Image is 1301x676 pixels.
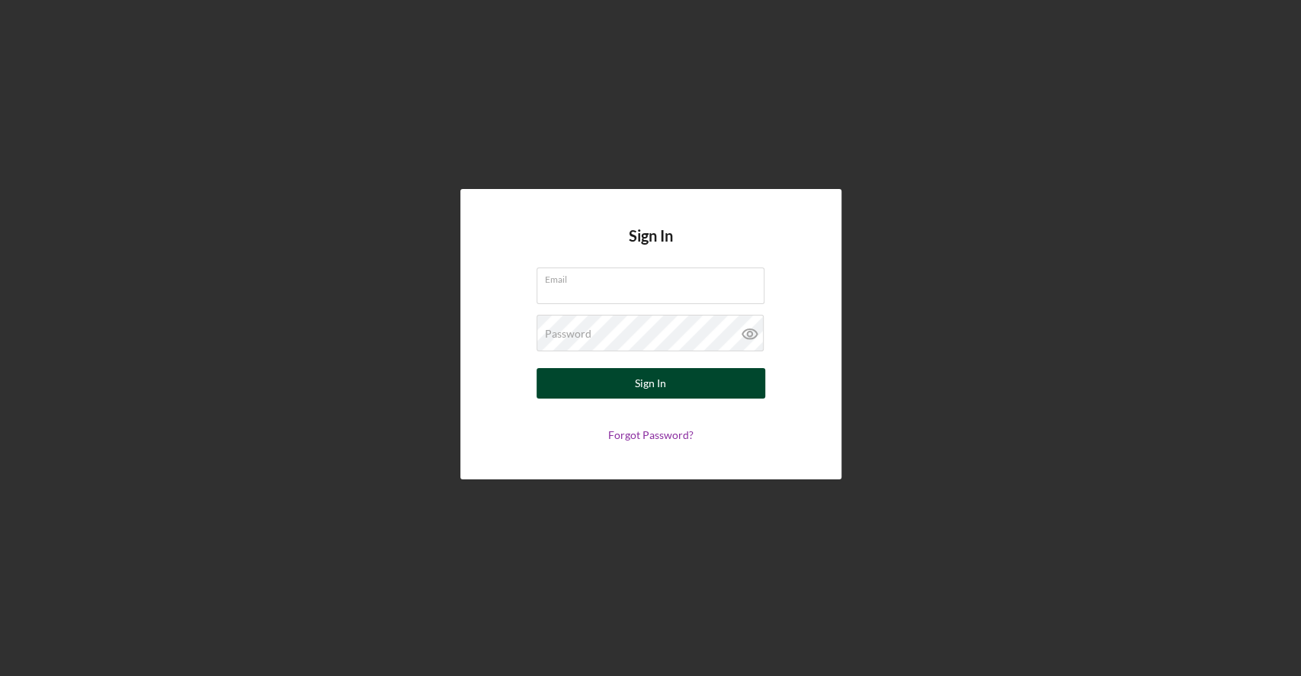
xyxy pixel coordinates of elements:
[545,328,591,340] label: Password
[545,268,764,285] label: Email
[629,227,673,268] h4: Sign In
[608,428,694,441] a: Forgot Password?
[537,368,765,399] button: Sign In
[635,368,666,399] div: Sign In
